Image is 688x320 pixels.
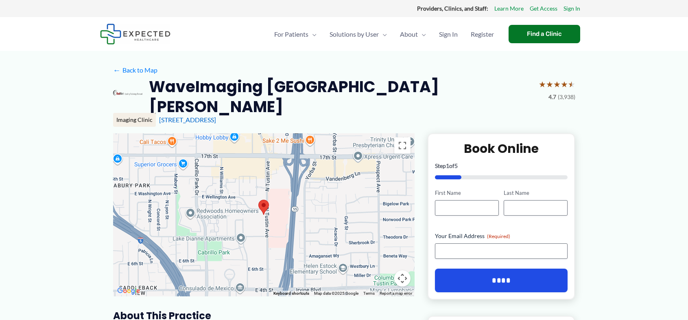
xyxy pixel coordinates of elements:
[546,77,553,92] span: ★
[308,20,317,49] span: Menu Toggle
[394,137,411,154] button: Toggle fullscreen view
[115,286,142,296] img: Google
[417,5,488,12] strong: Providers, Clinics, and Staff:
[393,20,432,49] a: AboutMenu Toggle
[273,291,309,296] button: Keyboard shortcuts
[418,20,426,49] span: Menu Toggle
[115,286,142,296] a: Open this area in Google Maps (opens a new window)
[464,20,500,49] a: Register
[159,116,216,124] a: [STREET_ADDRESS]
[268,20,500,49] nav: Primary Site Navigation
[548,92,556,102] span: 4.7
[330,20,379,49] span: Solutions by User
[568,77,575,92] span: ★
[553,77,561,92] span: ★
[471,20,494,49] span: Register
[379,20,387,49] span: Menu Toggle
[113,113,156,127] div: Imaging Clinic
[504,189,568,197] label: Last Name
[432,20,464,49] a: Sign In
[314,291,358,296] span: Map data ©2025 Google
[380,291,412,296] a: Report a map error
[435,163,568,169] p: Step of
[435,141,568,157] h2: Book Online
[113,66,121,74] span: ←
[509,25,580,43] a: Find a Clinic
[539,77,546,92] span: ★
[446,162,449,169] span: 1
[394,270,411,287] button: Map camera controls
[363,291,375,296] a: Terms (opens in new tab)
[487,233,510,239] span: (Required)
[113,64,157,76] a: ←Back to Map
[274,20,308,49] span: For Patients
[439,20,458,49] span: Sign In
[435,232,568,240] label: Your Email Address
[100,24,170,44] img: Expected Healthcare Logo - side, dark font, small
[494,3,524,14] a: Learn More
[323,20,393,49] a: Solutions by UserMenu Toggle
[558,92,575,102] span: (3,938)
[268,20,323,49] a: For PatientsMenu Toggle
[454,162,458,169] span: 5
[435,189,499,197] label: First Name
[564,3,580,14] a: Sign In
[400,20,418,49] span: About
[149,77,532,117] h2: WaveImaging [GEOGRAPHIC_DATA][PERSON_NAME]
[530,3,557,14] a: Get Access
[561,77,568,92] span: ★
